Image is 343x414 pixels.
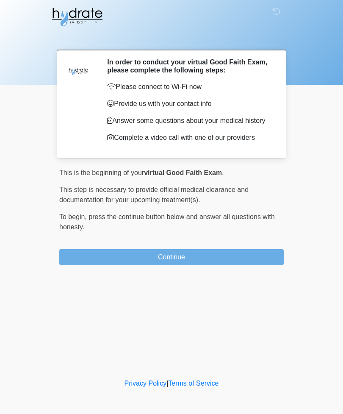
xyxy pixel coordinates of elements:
span: press the continue button below and answer all questions with honesty. [59,213,275,231]
span: This is the beginning of your [59,169,144,176]
img: Hydrate IV Bar - Fort Collins Logo [51,6,103,28]
a: Privacy Policy [124,380,167,387]
p: Please connect to Wi-Fi now [107,82,271,92]
a: Terms of Service [168,380,219,387]
h1: ‎ ‎ ‎ [53,31,290,46]
p: Provide us with your contact info [107,99,271,109]
span: This step is necessary to provide official medical clearance and documentation for your upcoming ... [59,186,249,203]
button: Continue [59,249,284,265]
img: Agent Avatar [66,58,91,83]
span: To begin, [59,213,89,220]
p: Complete a video call with one of our providers [107,133,271,143]
span: . [222,169,224,176]
a: | [166,380,168,387]
strong: virtual Good Faith Exam [144,169,222,176]
h2: In order to conduct your virtual Good Faith Exam, please complete the following steps: [107,58,271,74]
p: Answer some questions about your medical history [107,116,271,126]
